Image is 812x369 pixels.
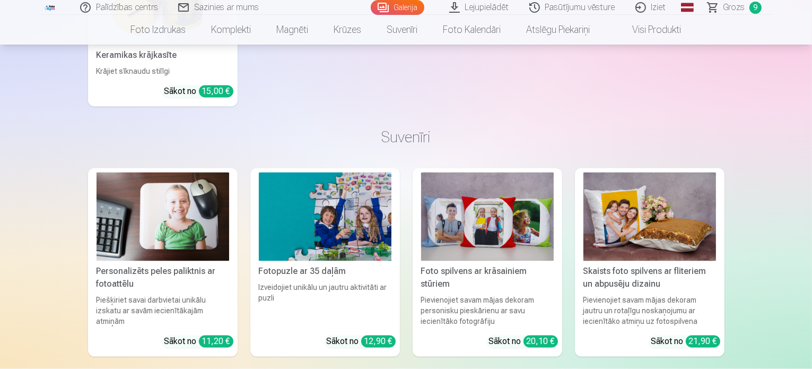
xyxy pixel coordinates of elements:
[164,85,233,98] div: Sākot no
[255,282,396,327] div: Izveidojiet unikālu un jautru aktivitāti ar puzli
[199,336,233,348] div: 11,20 €
[749,2,762,14] span: 9
[514,15,603,45] a: Atslēgu piekariņi
[489,336,558,348] div: Sākot no
[523,336,558,348] div: 20,10 €
[92,66,233,77] div: Krājiet sīknaudu stilīgi
[45,4,56,11] img: /fa1
[374,15,431,45] a: Suvenīri
[417,265,558,291] div: Foto spilvens ar krāsainiem stūriem
[199,85,233,98] div: 15,00 €
[97,173,229,261] img: Personalizēts peles paliktnis ar fotoattēlu
[199,15,264,45] a: Komplekti
[421,173,554,261] img: Foto spilvens ar krāsainiem stūriem
[321,15,374,45] a: Krūzes
[255,265,396,278] div: Fotopuzle ar 35 daļām
[686,336,720,348] div: 21,90 €
[97,128,716,147] h3: Suvenīri
[250,168,400,357] a: Fotopuzle ar 35 daļāmFotopuzle ar 35 daļāmIzveidojiet unikālu un jautru aktivitāti ar puzliSākot ...
[583,173,716,261] img: Skaists foto spilvens ar fliteriem un abpusēju dizainu
[413,168,562,357] a: Foto spilvens ar krāsainiem stūriemFoto spilvens ar krāsainiem stūriemPievienojiet savam mājas de...
[92,295,233,327] div: Piešķiriet savai darbvietai unikālu izskatu ar savām iecienītākajām atmiņām
[88,168,238,357] a: Personalizēts peles paliktnis ar fotoattēluPersonalizēts peles paliktnis ar fotoattēluPiešķiriet ...
[164,336,233,348] div: Sākot no
[417,295,558,327] div: Pievienojiet savam mājas dekoram personisku pieskārienu ar savu iecienītāko fotogrāfiju
[259,173,391,261] img: Fotopuzle ar 35 daļām
[651,336,720,348] div: Sākot no
[579,295,720,327] div: Pievienojiet savam mājas dekoram jautru un rotaļīgu noskaņojumu ar iecienītāko atmiņu uz fotospil...
[327,336,396,348] div: Sākot no
[579,265,720,291] div: Skaists foto spilvens ar fliteriem un abpusēju dizainu
[118,15,199,45] a: Foto izdrukas
[92,49,233,62] div: Keramikas krājkasīte
[264,15,321,45] a: Magnēti
[603,15,694,45] a: Visi produkti
[431,15,514,45] a: Foto kalendāri
[575,168,724,357] a: Skaists foto spilvens ar fliteriem un abpusēju dizainuSkaists foto spilvens ar fliteriem un abpus...
[361,336,396,348] div: 12,90 €
[723,1,745,14] span: Grozs
[92,265,233,291] div: Personalizēts peles paliktnis ar fotoattēlu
